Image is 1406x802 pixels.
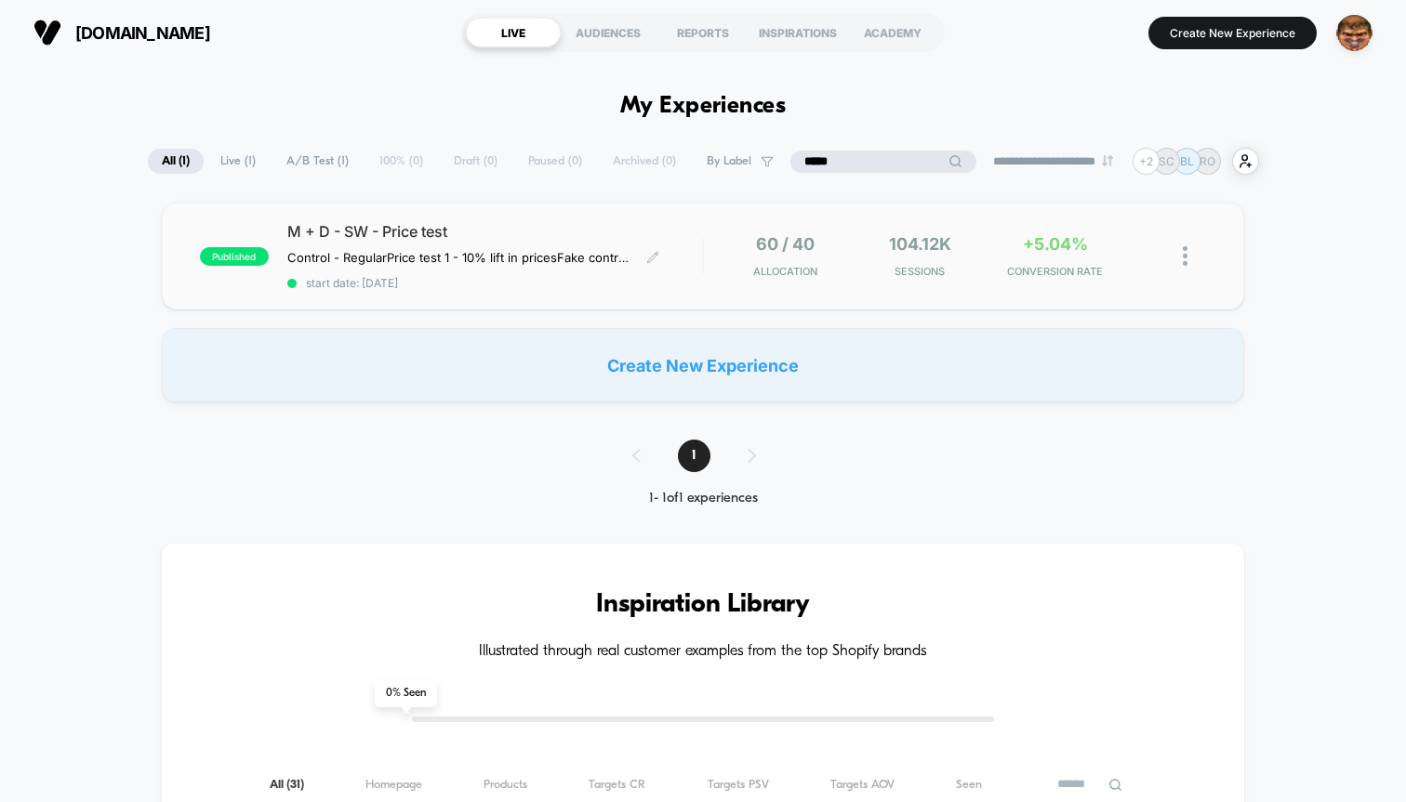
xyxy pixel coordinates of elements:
span: 0 % Seen [375,679,437,707]
span: Homepage [365,778,422,792]
span: Sessions [857,265,983,278]
button: [DOMAIN_NAME] [28,18,216,47]
p: BL [1180,154,1194,168]
h4: Illustrated through real customer examples from the top Shopify brands [218,643,1188,661]
img: close [1183,246,1187,266]
span: [DOMAIN_NAME] [75,23,210,43]
span: 60 / 40 [756,234,815,254]
div: INSPIRATIONS [750,18,845,47]
span: CONVERSION RATE [992,265,1118,278]
span: All [270,778,304,792]
div: 1 - 1 of 1 experiences [614,491,793,506]
div: Create New Experience [162,328,1244,402]
span: Products [484,778,527,792]
img: Visually logo [33,19,61,46]
p: RO [1200,154,1215,168]
span: 104.12k [889,234,951,254]
span: Targets AOV [830,778,895,792]
button: ppic [1331,14,1378,52]
div: + 2 [1133,148,1160,175]
span: ( 31 ) [286,779,304,791]
div: ACADEMY [845,18,940,47]
span: Targets CR [589,778,645,792]
span: published [200,247,269,266]
p: SC [1159,154,1174,168]
span: Allocation [753,265,817,278]
span: All ( 1 ) [148,149,204,174]
img: end [1102,155,1113,166]
span: Seen [956,778,982,792]
h1: My Experiences [620,93,787,120]
span: M + D - SW - Price test [287,222,702,241]
span: Control - RegularPrice test 1 - 10% lift in pricesFake control - Removes upsells in CartPrice tes... [287,250,632,265]
span: +5.04% [1023,234,1088,254]
span: Live ( 1 ) [206,149,270,174]
span: A/B Test ( 1 ) [272,149,363,174]
span: start date: [DATE] [287,276,702,290]
span: By Label [707,154,751,168]
span: 1 [678,440,710,472]
div: LIVE [466,18,561,47]
h3: Inspiration Library [218,590,1188,620]
div: REPORTS [656,18,750,47]
button: Create New Experience [1148,17,1317,49]
img: ppic [1336,15,1373,51]
div: AUDIENCES [561,18,656,47]
span: Targets PSV [708,778,769,792]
